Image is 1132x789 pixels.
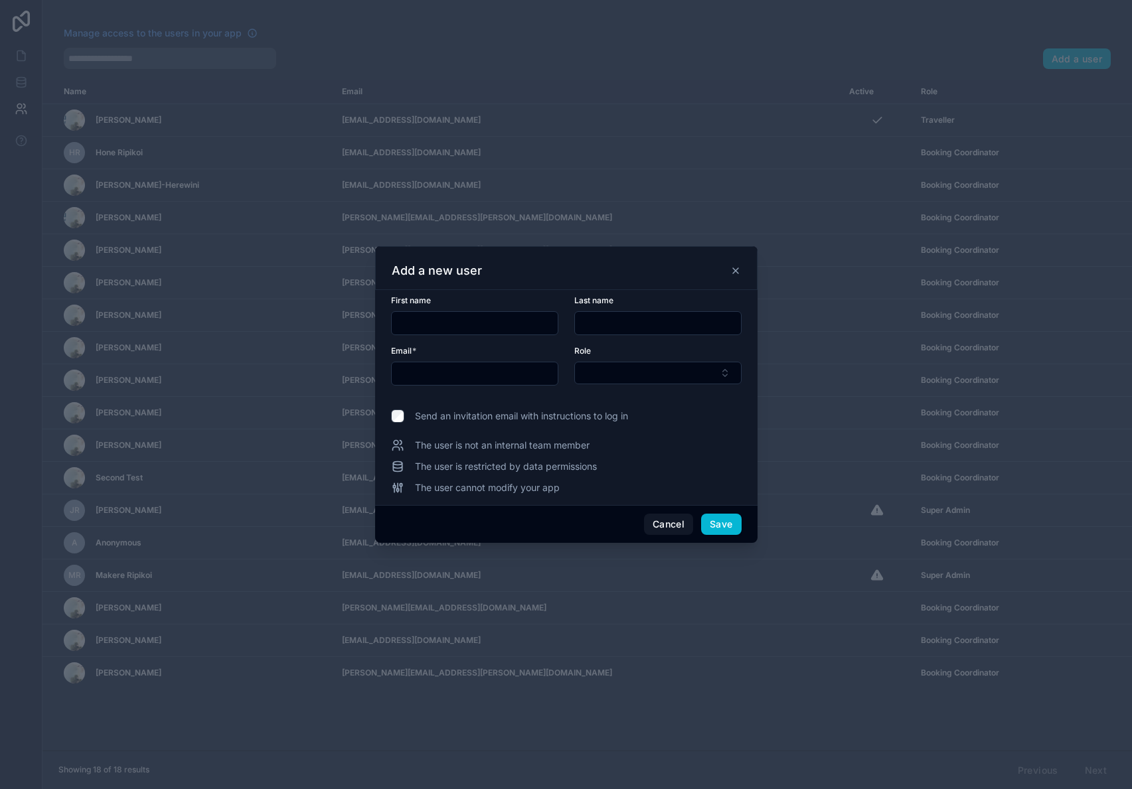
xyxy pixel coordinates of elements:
[391,346,412,356] span: Email
[574,346,591,356] span: Role
[415,481,560,494] span: The user cannot modify your app
[392,263,482,279] h3: Add a new user
[574,295,613,305] span: Last name
[391,295,431,305] span: First name
[415,439,590,452] span: The user is not an internal team member
[644,514,693,535] button: Cancel
[415,460,597,473] span: The user is restricted by data permissions
[574,362,742,384] button: Select Button
[415,409,628,423] span: Send an invitation email with instructions to log in
[391,409,404,423] input: Send an invitation email with instructions to log in
[701,514,741,535] button: Save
